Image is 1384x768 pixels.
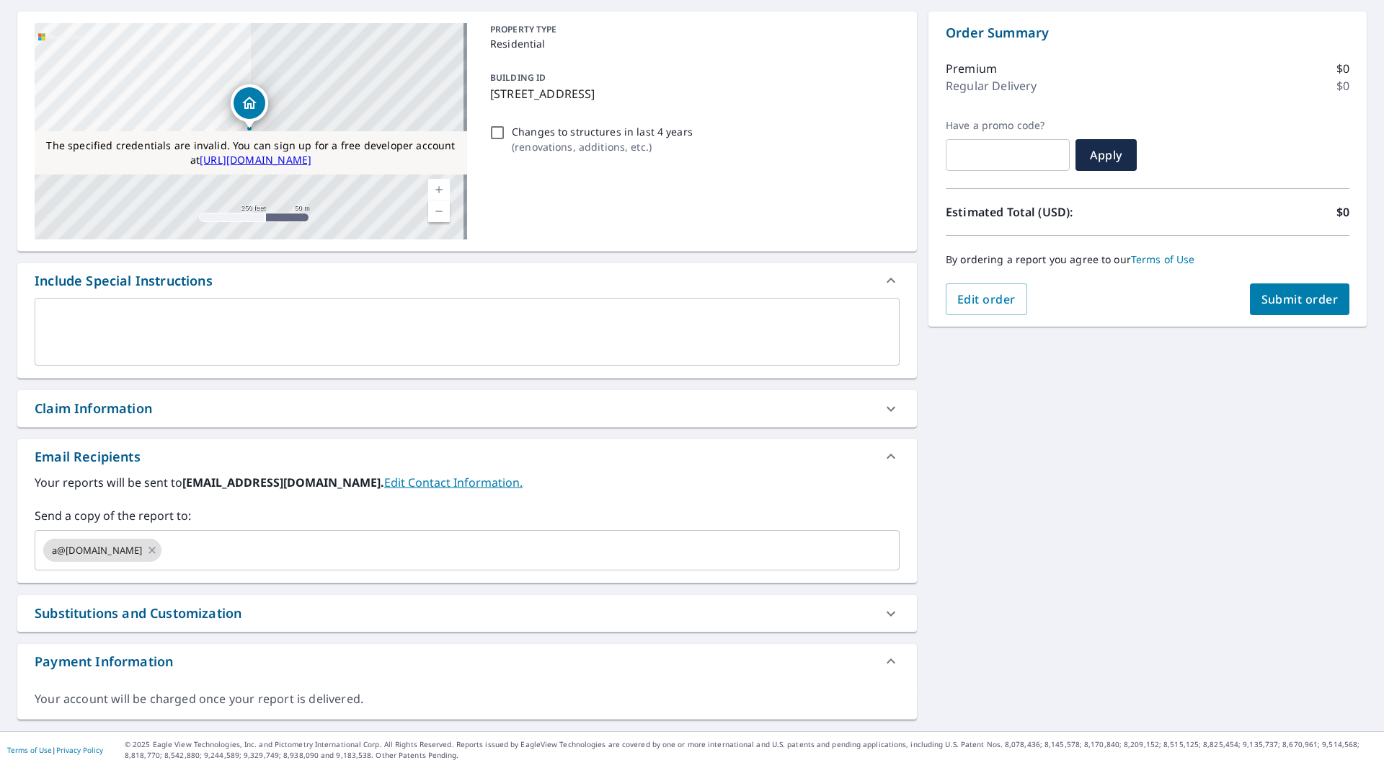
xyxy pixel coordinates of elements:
[35,271,213,291] div: Include Special Instructions
[35,652,173,671] div: Payment Information
[490,23,894,36] p: PROPERTY TYPE
[512,124,693,139] p: Changes to structures in last 4 years
[125,739,1377,761] p: © 2025 Eagle View Technologies, Inc. and Pictometry International Corp. All Rights Reserved. Repo...
[490,85,894,102] p: [STREET_ADDRESS]
[7,745,52,755] a: Terms of Use
[946,23,1349,43] p: Order Summary
[1250,283,1350,315] button: Submit order
[17,595,917,632] div: Substitutions and Customization
[200,153,311,167] a: [URL][DOMAIN_NAME]
[946,283,1027,315] button: Edit order
[17,390,917,427] div: Claim Information
[512,139,693,154] p: ( renovations, additions, etc. )
[43,539,161,562] div: a@[DOMAIN_NAME]
[182,475,384,490] b: [EMAIL_ADDRESS][DOMAIN_NAME].
[7,746,103,754] p: |
[231,84,268,129] div: Dropped pin, building 1, Residential property, 1505 11/2 Ave Ridgeland, WI 54763
[17,263,917,298] div: Include Special Instructions
[35,474,900,491] label: Your reports will be sent to
[946,203,1148,221] p: Estimated Total (USD):
[428,200,450,222] a: Current Level 17, Zoom Out
[1075,139,1137,171] button: Apply
[428,179,450,200] a: Current Level 17, Zoom In
[1336,60,1349,77] p: $0
[35,447,141,467] div: Email Recipients
[56,745,103,755] a: Privacy Policy
[35,604,241,623] div: Substitutions and Customization
[946,253,1349,266] p: By ordering a report you agree to our
[35,507,900,524] label: Send a copy of the report to:
[384,475,523,490] a: EditContactInfo
[35,691,900,707] div: Your account will be charged once your report is delivered.
[490,71,546,84] p: BUILDING ID
[17,644,917,679] div: Payment Information
[35,131,467,175] div: The specified credentials are invalid. You can sign up for a free developer account at http://www...
[946,119,1070,132] label: Have a promo code?
[946,77,1037,94] p: Regular Delivery
[1131,252,1195,266] a: Terms of Use
[35,131,467,175] div: The specified credentials are invalid. You can sign up for a free developer account at
[17,439,917,474] div: Email Recipients
[1336,203,1349,221] p: $0
[1087,147,1125,163] span: Apply
[35,399,152,418] div: Claim Information
[1336,77,1349,94] p: $0
[1261,291,1339,307] span: Submit order
[43,544,151,557] span: a@[DOMAIN_NAME]
[957,291,1016,307] span: Edit order
[946,60,997,77] p: Premium
[490,36,894,51] p: Residential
